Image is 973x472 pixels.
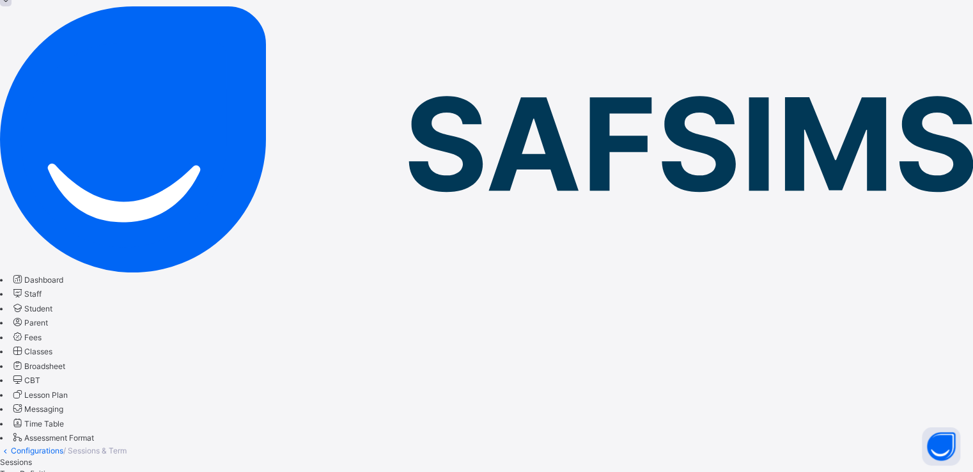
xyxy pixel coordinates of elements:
[24,275,63,285] span: Dashboard
[24,419,64,429] span: Time Table
[11,390,68,400] a: Lesson Plan
[11,275,63,285] a: Dashboard
[11,304,52,313] a: Student
[11,333,42,342] a: Fees
[24,304,52,313] span: Student
[24,390,68,400] span: Lesson Plan
[24,333,42,342] span: Fees
[11,433,94,443] a: Assessment Format
[24,375,40,385] span: CBT
[11,289,42,299] a: Staff
[11,419,64,429] a: Time Table
[24,347,52,356] span: Classes
[11,347,52,356] a: Classes
[922,427,960,466] button: Open asap
[11,446,63,455] a: Configurations
[24,433,94,443] span: Assessment Format
[24,361,65,371] span: Broadsheet
[11,361,65,371] a: Broadsheet
[11,375,40,385] a: CBT
[24,404,63,414] span: Messaging
[11,318,48,327] a: Parent
[24,289,42,299] span: Staff
[24,318,48,327] span: Parent
[11,404,63,414] a: Messaging
[63,446,127,455] span: / Sessions & Term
